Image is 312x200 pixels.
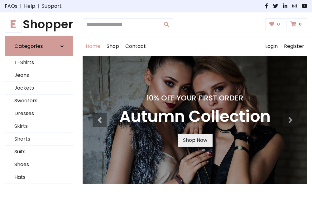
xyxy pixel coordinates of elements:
a: Hats [5,171,73,184]
a: Jeans [5,69,73,82]
a: Shorts [5,133,73,146]
a: Login [262,36,281,56]
a: Shoes [5,158,73,171]
a: Help [24,2,35,10]
a: Contact [122,36,149,56]
a: FAQs [5,2,17,10]
span: 0 [297,21,303,27]
a: Dresses [5,107,73,120]
a: Shop Now [178,134,213,147]
a: EShopper [5,17,73,31]
a: Support [42,2,62,10]
a: 0 [265,18,286,30]
a: 0 [286,18,307,30]
span: | [17,2,24,10]
h6: Categories [14,43,43,49]
a: Categories [5,36,73,56]
a: Shop [103,36,122,56]
h1: Shopper [5,17,73,31]
a: Register [281,36,307,56]
span: 0 [276,21,281,27]
a: Home [83,36,103,56]
a: T-Shirts [5,56,73,69]
a: Sweaters [5,95,73,107]
h3: Autumn Collection [119,107,271,126]
span: E [5,16,22,33]
h4: 10% Off Your First Order [119,94,271,102]
a: Suits [5,146,73,158]
a: Skirts [5,120,73,133]
span: | [35,2,42,10]
a: Jackets [5,82,73,95]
